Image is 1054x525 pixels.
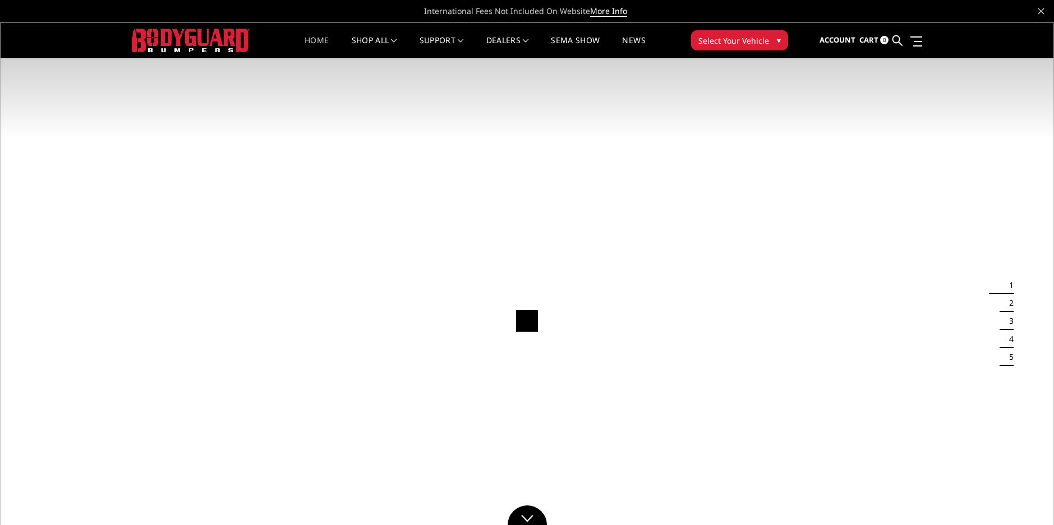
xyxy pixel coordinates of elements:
button: 1 of 5 [1002,276,1014,294]
button: 2 of 5 [1002,294,1014,312]
button: Select Your Vehicle [691,30,788,50]
a: Home [305,36,329,58]
a: Click to Down [508,505,547,525]
button: 4 of 5 [1002,330,1014,348]
a: SEMA Show [551,36,600,58]
a: shop all [352,36,397,58]
span: Select Your Vehicle [698,35,769,47]
span: ▾ [777,34,781,46]
a: Dealers [486,36,529,58]
a: Cart 0 [859,25,889,55]
button: 3 of 5 [1002,312,1014,330]
span: 0 [880,36,889,44]
a: Account [820,25,855,55]
a: News [622,36,645,58]
img: BODYGUARD BUMPERS [132,29,250,52]
a: More Info [590,6,627,17]
span: Account [820,35,855,45]
button: 5 of 5 [1002,348,1014,366]
a: Support [420,36,464,58]
span: Cart [859,35,878,45]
